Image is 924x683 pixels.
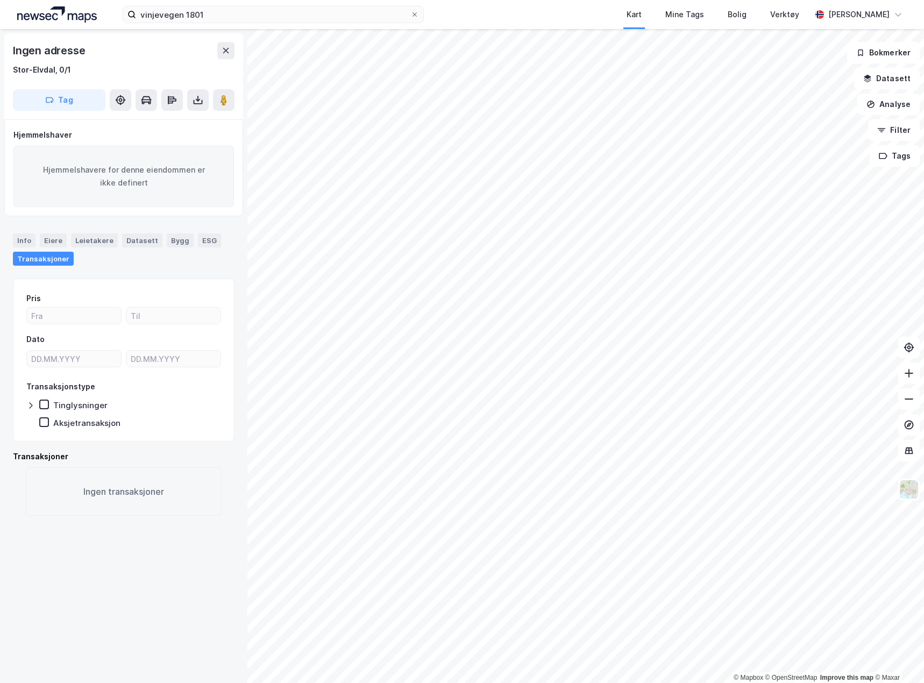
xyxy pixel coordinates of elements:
div: Transaksjoner [13,252,74,266]
div: Transaksjonstype [26,380,95,393]
div: Mine Tags [665,8,704,21]
a: Mapbox [734,674,763,681]
div: Dato [26,333,45,346]
input: Fra [27,308,121,324]
div: Kart [627,8,642,21]
div: Leietakere [71,233,118,247]
div: Transaksjoner [13,450,234,463]
div: Bygg [167,233,194,247]
div: Aksjetransaksjon [53,418,120,428]
div: Kontrollprogram for chat [870,631,924,683]
input: DD.MM.YYYY [126,351,221,367]
iframe: Chat Widget [870,631,924,683]
a: OpenStreetMap [765,674,818,681]
button: Tag [13,89,105,111]
div: Pris [26,292,41,305]
div: Hjemmelshavere for denne eiendommen er ikke definert [13,146,234,207]
div: ESG [198,233,221,247]
div: Bolig [728,8,747,21]
div: Ingen adresse [13,42,87,59]
div: Hjemmelshaver [13,129,234,141]
button: Filter [868,119,920,141]
button: Bokmerker [847,42,920,63]
a: Improve this map [820,674,873,681]
img: logo.a4113a55bc3d86da70a041830d287a7e.svg [17,6,97,23]
input: Søk på adresse, matrikkel, gårdeiere, leietakere eller personer [136,6,410,23]
button: Analyse [857,94,920,115]
div: Datasett [122,233,162,247]
input: DD.MM.YYYY [27,351,121,367]
div: Eiere [40,233,67,247]
img: Z [899,479,919,500]
div: [PERSON_NAME] [828,8,890,21]
div: Verktøy [770,8,799,21]
div: Stor-Elvdal, 0/1 [13,63,71,76]
button: Tags [870,145,920,167]
input: Til [126,308,221,324]
div: Tinglysninger [53,400,108,410]
div: Ingen transaksjoner [26,467,222,516]
button: Datasett [854,68,920,89]
div: Info [13,233,35,247]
